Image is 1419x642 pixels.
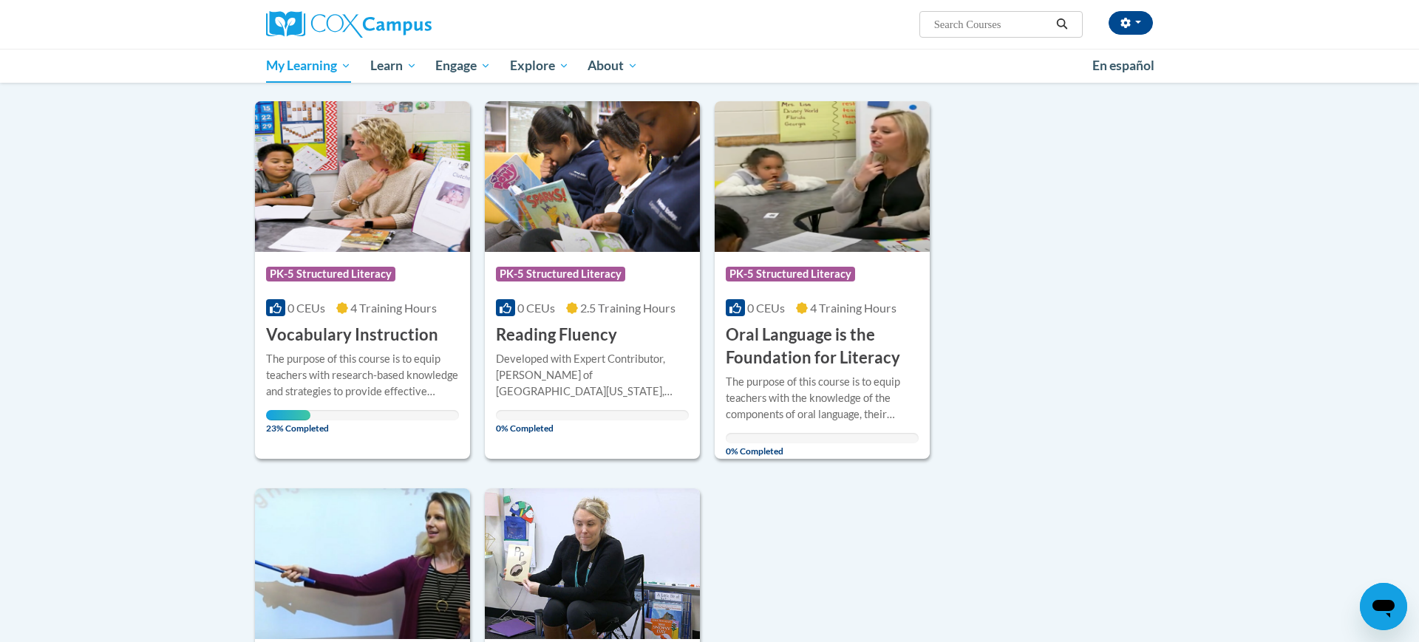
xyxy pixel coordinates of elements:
[1083,50,1164,81] a: En español
[810,301,896,315] span: 4 Training Hours
[485,101,700,252] img: Course Logo
[244,49,1175,83] div: Main menu
[266,324,438,346] h3: Vocabulary Instruction
[496,351,689,400] div: Developed with Expert Contributor, [PERSON_NAME] of [GEOGRAPHIC_DATA][US_STATE], [GEOGRAPHIC_DATA...
[726,267,855,281] span: PK-5 Structured Literacy
[266,11,547,38] a: Cox Campus
[350,301,437,315] span: 4 Training Hours
[266,410,310,420] div: Your progress
[588,57,638,75] span: About
[500,49,579,83] a: Explore
[933,16,1051,33] input: Search Courses
[715,101,930,459] a: Course LogoPK-5 Structured Literacy0 CEUs4 Training Hours Oral Language is the Foundation for Lit...
[715,101,930,252] img: Course Logo
[266,11,432,38] img: Cox Campus
[726,374,919,423] div: The purpose of this course is to equip teachers with the knowledge of the components of oral lang...
[726,324,919,369] h3: Oral Language is the Foundation for Literacy
[496,267,625,281] span: PK-5 Structured Literacy
[426,49,500,83] a: Engage
[370,57,417,75] span: Learn
[287,301,325,315] span: 0 CEUs
[266,351,459,400] div: The purpose of this course is to equip teachers with research-based knowledge and strategies to p...
[266,410,310,434] span: 23% Completed
[361,49,426,83] a: Learn
[266,267,395,281] span: PK-5 Structured Literacy
[435,57,491,75] span: Engage
[579,49,648,83] a: About
[1051,16,1073,33] button: Search
[1092,58,1154,73] span: En español
[256,49,361,83] a: My Learning
[255,101,470,459] a: Course LogoPK-5 Structured Literacy0 CEUs4 Training Hours Vocabulary InstructionThe purpose of th...
[496,324,617,346] h3: Reading Fluency
[1360,583,1407,630] iframe: Button to launch messaging window
[255,101,470,252] img: Course Logo
[580,301,676,315] span: 2.5 Training Hours
[517,301,555,315] span: 0 CEUs
[485,101,700,459] a: Course LogoPK-5 Structured Literacy0 CEUs2.5 Training Hours Reading FluencyDeveloped with Expert ...
[510,57,569,75] span: Explore
[485,488,700,639] img: Course Logo
[255,488,470,639] img: Course Logo
[747,301,785,315] span: 0 CEUs
[266,57,351,75] span: My Learning
[1109,11,1153,35] button: Account Settings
